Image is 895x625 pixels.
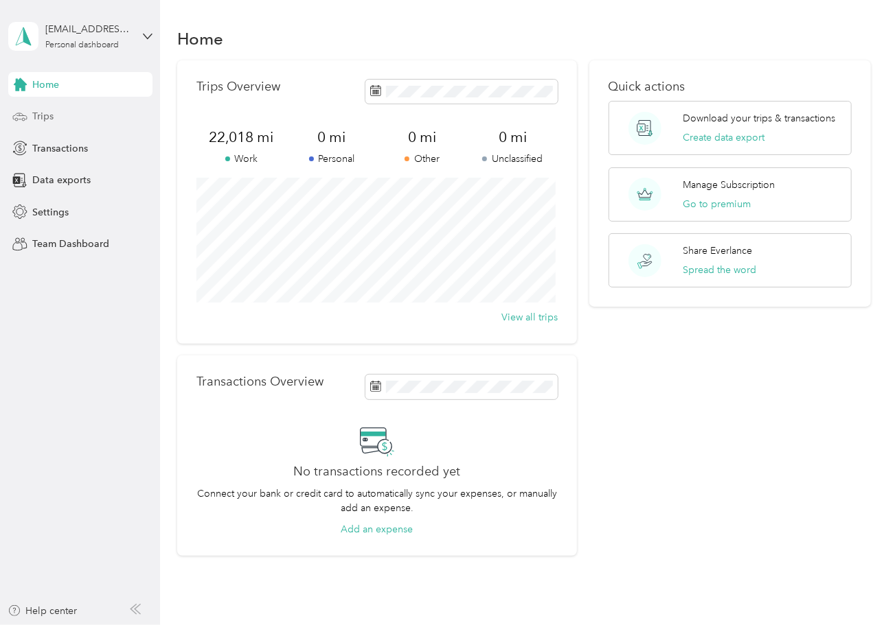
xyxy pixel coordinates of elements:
p: Trips Overview [196,80,280,94]
span: 22,018 mi [196,128,287,147]
p: Manage Subscription [683,178,775,192]
span: Settings [32,205,69,220]
p: Connect your bank or credit card to automatically sync your expenses, or manually add an expense. [196,486,558,515]
p: Unclassified [467,152,558,166]
p: Transactions Overview [196,375,324,389]
button: View all trips [501,310,558,325]
span: 0 mi [286,128,377,147]
p: Work [196,152,287,166]
p: Personal [286,152,377,166]
p: Quick actions [609,80,852,94]
span: 0 mi [377,128,468,147]
span: 0 mi [467,128,558,147]
span: Team Dashboard [32,237,109,251]
div: [EMAIL_ADDRESS][DOMAIN_NAME] [45,22,131,36]
p: Download your trips & transactions [683,111,835,126]
p: Share Everlance [683,244,752,258]
button: Go to premium [683,197,751,211]
h1: Home [177,32,223,46]
span: Transactions [32,141,88,156]
p: Other [377,152,468,166]
span: Trips [32,109,54,123]
span: Home [32,78,59,92]
button: Spread the word [683,263,756,277]
button: Add an expense [341,522,413,536]
iframe: Everlance-gr Chat Button Frame [818,548,895,625]
h2: No transactions recorded yet [293,464,460,479]
span: Data exports [32,173,91,187]
button: Create data export [683,130,764,145]
button: Help center [8,604,78,618]
div: Personal dashboard [45,41,119,49]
